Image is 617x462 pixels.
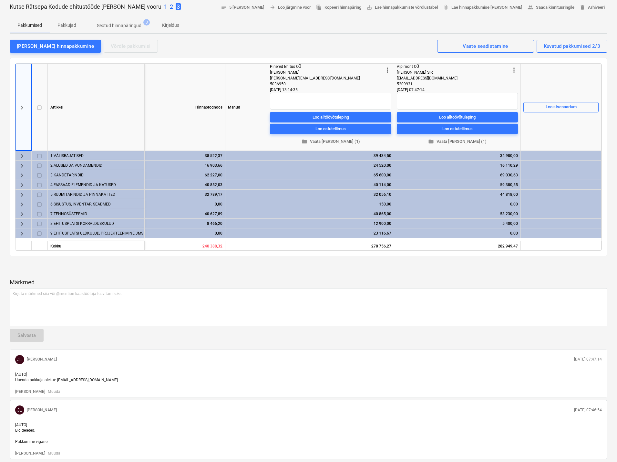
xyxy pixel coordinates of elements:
[15,405,24,415] div: Jaan Loks
[15,355,24,364] div: Jaan Loks
[15,451,45,456] p: [PERSON_NAME]
[50,170,142,180] div: 3 KANDETARINDID
[397,112,518,122] button: Loo alltöövõtuleping
[48,451,60,456] p: Muuda
[18,181,26,189] span: keyboard_arrow_right
[221,5,227,10] span: notes
[18,172,26,179] span: keyboard_arrow_right
[270,228,391,238] div: 23 116,67
[397,124,518,134] button: Loo ostutellimus
[18,191,26,199] span: keyboard_arrow_right
[397,228,518,238] div: 0,00
[147,151,222,161] div: 38 522,37
[270,209,391,219] div: 40 865,00
[397,209,518,219] div: 53 230,00
[397,170,518,180] div: 69 030,63
[315,125,346,132] div: Loo ostutellimus
[528,4,574,11] span: Saada kinnitusringile
[270,161,391,170] div: 24 520,00
[397,81,510,87] div: 5209931
[48,389,60,394] button: Muuda
[18,210,26,218] span: keyboard_arrow_right
[574,407,602,413] p: [DATE] 07:46:54
[397,190,518,199] div: 44 818,00
[528,5,533,10] span: people_alt
[366,4,438,11] span: Lae hinnapakkumiste võrdlustabel
[18,220,26,228] span: keyboard_arrow_right
[225,64,267,151] div: Mahud
[10,40,101,53] button: [PERSON_NAME] hinnapakkumine
[463,42,508,50] div: Vaate seadistamine
[443,5,449,10] span: attach_file
[270,87,391,93] div: [DATE] 13:14:35
[525,3,577,13] button: Saada kinnitusringile
[442,125,473,132] div: Loo ostutellimus
[270,170,391,180] div: 65 600,00
[10,3,161,11] p: Kutse Rätsepa Kodude ehitustööde [PERSON_NAME] vooru
[270,137,391,147] button: Vaata [PERSON_NAME] (1)
[15,423,47,444] span: [AUTO] Bid deleted: Pakkumine vigane
[17,407,22,413] span: JL
[428,139,434,144] span: folder
[399,138,515,145] span: Vaata [PERSON_NAME] (1)
[270,5,275,10] span: arrow_forward
[147,228,222,238] div: 0,00
[17,42,94,50] div: [PERSON_NAME] hinnapakkumine
[270,180,391,190] div: 40 114,00
[270,151,391,161] div: 39 434,50
[273,138,389,145] span: Vaata [PERSON_NAME] (1)
[50,161,142,170] div: 2 ALUSED JA VUNDAMENDID
[218,3,267,13] button: 5 [PERSON_NAME]
[394,241,521,250] div: 282 949,47
[439,113,476,121] div: Loo alltöövõtuleping
[164,3,167,11] button: 1
[170,3,173,11] button: 2
[397,137,518,147] button: Vaata [PERSON_NAME] (1)
[580,4,605,11] span: Arhiveeri
[50,209,142,218] div: 7 TEHNOSÜSTEEMID
[313,113,349,121] div: Loo alltöövõtuleping
[580,5,585,10] span: delete
[18,201,26,208] span: keyboard_arrow_right
[270,219,391,228] div: 12 900,00
[50,199,142,209] div: 6 SISUSTUS, INVENTAR, SEADMED
[15,372,118,382] span: [AUTO] Uuenda pakkuja olekut: [EMAIL_ADDRESS][DOMAIN_NAME]
[267,241,394,250] div: 278 756,27
[270,64,384,69] div: Pinered Ehitus OÜ
[270,4,311,11] span: Loo järgmine voor
[364,3,440,13] a: Lae hinnapakkumiste võrdlustabel
[302,139,307,144] span: folder
[147,190,222,199] div: 32 789,17
[270,124,391,134] button: Loo ostutellimus
[145,241,225,250] div: 240 388,32
[510,66,518,74] span: more_vert
[397,151,518,161] div: 34 980,00
[267,3,314,13] button: Loo järgmine voor
[440,3,525,13] a: Lae hinnapakkumise [PERSON_NAME]
[314,3,364,13] button: Kopeeri hinnapäring
[544,42,600,50] div: Kuvatud pakkumised 2/3
[15,389,45,394] p: [PERSON_NAME]
[384,66,391,74] span: more_vert
[537,40,607,53] button: Kuvatud pakkumised 2/3
[50,180,142,189] div: 4 FASSAADIELEMENDID JA KATUSED
[546,103,577,111] div: Loo stsenaarium
[176,3,181,10] span: 3
[57,22,76,29] p: Pakkujad
[270,69,384,75] div: [PERSON_NAME]
[443,4,522,11] span: Lae hinnapakkumise [PERSON_NAME]
[48,64,145,151] div: Artikkel
[162,22,179,29] p: Kirjeldus
[397,180,518,190] div: 59 380,55
[17,22,42,29] p: Pakkumised
[18,152,26,160] span: keyboard_arrow_right
[18,230,26,237] span: keyboard_arrow_right
[397,64,510,69] div: Alpimont OÜ
[48,241,145,250] div: Kokku
[270,190,391,199] div: 32 056,10
[397,161,518,170] div: 16 110,29
[147,219,222,228] div: 8 466,20
[147,180,222,190] div: 40 852,03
